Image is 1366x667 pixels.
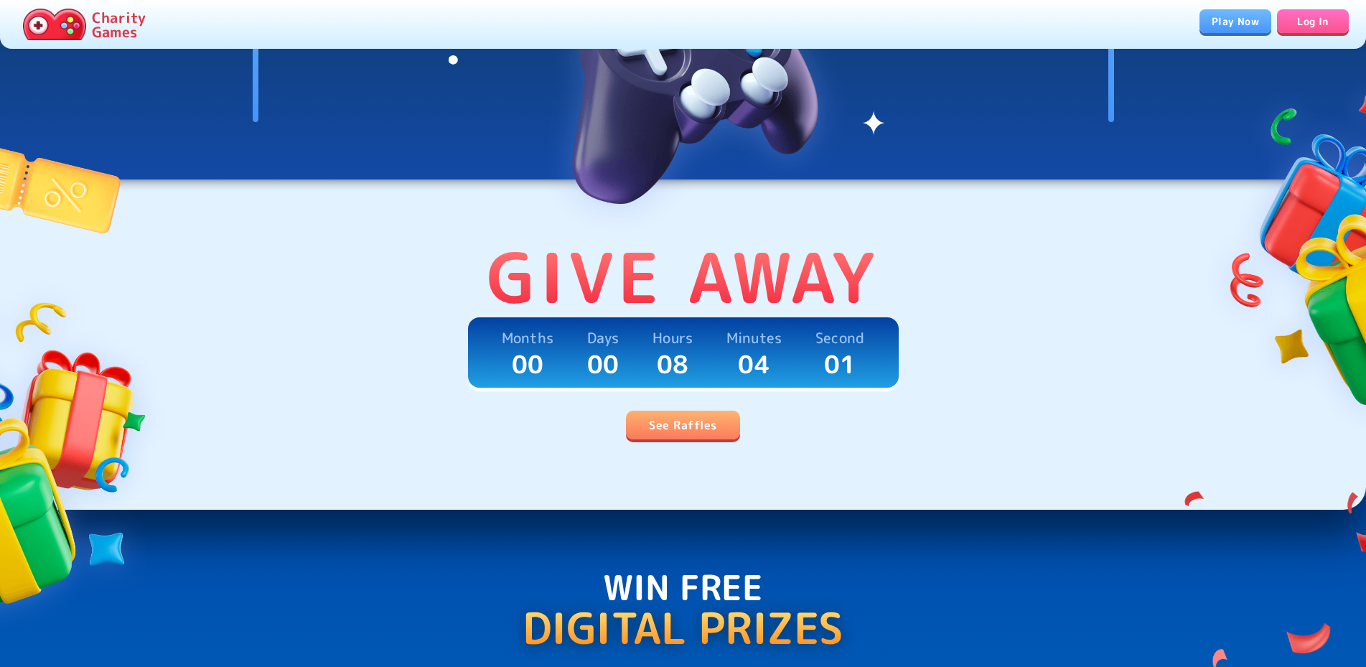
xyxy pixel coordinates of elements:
[587,349,619,379] p: 00
[1277,9,1349,33] a: Log In
[587,326,619,349] p: Days
[468,317,899,388] a: Months00Days00Hours08Minutes04Second01
[652,326,693,349] p: Hours
[1199,56,1366,438] img: gifts
[17,6,151,43] a: Charity Games
[92,10,146,39] p: Charity Games
[512,349,544,379] p: 00
[523,567,843,607] p: Win Free
[824,349,856,379] p: 01
[657,349,689,379] p: 08
[726,326,782,349] p: Minutes
[502,326,553,349] p: Months
[815,326,864,349] p: Second
[738,349,770,379] p: 04
[523,602,843,653] p: Digital Prizes
[1199,9,1271,33] a: Play Now
[487,237,879,317] p: Give Away
[626,411,739,439] a: See Raffles
[23,9,86,40] img: Charity.Games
